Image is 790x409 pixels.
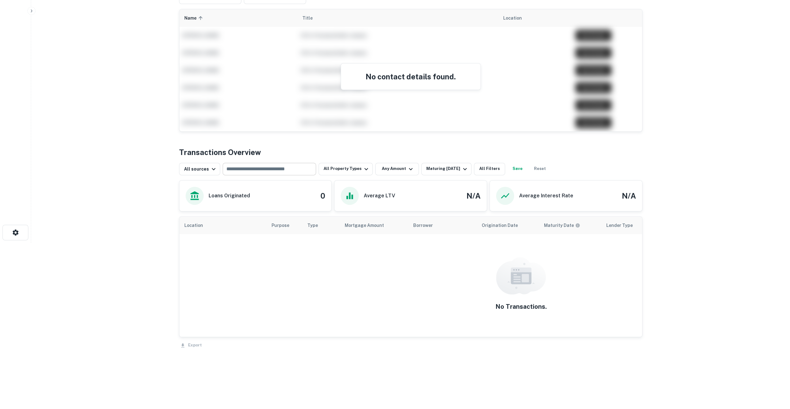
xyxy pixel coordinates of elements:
[184,222,211,229] span: Location
[622,190,636,201] h4: N/A
[426,165,469,173] div: Maturing [DATE]
[544,222,574,229] h6: Maturity Date
[319,163,373,175] button: All Property Types
[209,192,250,200] h6: Loans Originated
[348,71,473,82] h4: No contact details found.
[267,217,302,234] th: Purpose
[477,217,539,234] th: Origination Date
[544,222,588,229] span: Maturity dates displayed may be estimated. Please contact the lender for the most accurate maturi...
[495,302,547,311] h5: No Transactions.
[544,222,580,229] div: Maturity dates displayed may be estimated. Please contact the lender for the most accurate maturi...
[519,192,573,200] h6: Average Interest Rate
[759,359,790,389] iframe: Chat Widget
[184,165,217,173] div: All sources
[530,163,550,175] button: Reset
[601,217,657,234] th: Lender Type
[340,217,408,234] th: Mortgage Amount
[364,192,395,200] h6: Average LTV
[272,222,297,229] span: Purpose
[539,217,601,234] th: Maturity dates displayed may be estimated. Please contact the lender for the most accurate maturi...
[179,9,642,131] div: scrollable content
[307,222,326,229] span: Type
[421,163,471,175] button: Maturing [DATE]
[320,190,325,201] h4: 0
[179,217,267,234] th: Location
[508,163,527,175] button: Save your search to get updates of matches that match your search criteria.
[474,163,505,175] button: All Filters
[345,222,392,229] span: Mortgage Amount
[408,217,477,234] th: Borrower
[606,222,633,229] span: Lender Type
[302,217,340,234] th: Type
[466,190,480,201] h4: N/A
[375,163,419,175] button: Any Amount
[179,147,261,158] h4: Transactions Overview
[179,217,642,337] div: scrollable content
[482,222,526,229] span: Origination Date
[496,257,546,294] img: empty content
[413,222,433,229] span: Borrower
[179,163,220,175] button: All sources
